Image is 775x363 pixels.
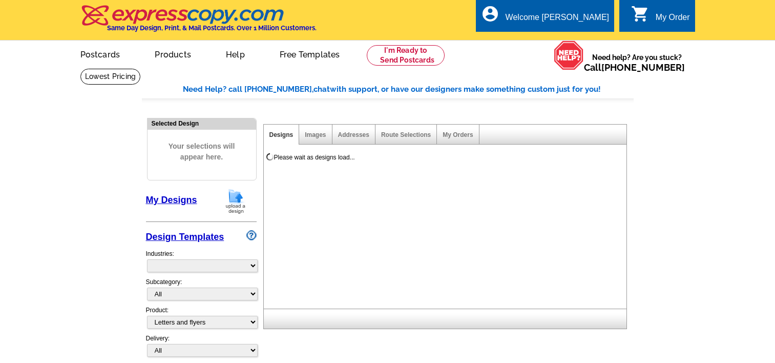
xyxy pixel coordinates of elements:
[148,118,256,128] div: Selected Design
[263,42,357,66] a: Free Templates
[80,12,317,32] a: Same Day Design, Print, & Mail Postcards. Over 1 Million Customers.
[155,131,248,173] span: Your selections will appear here.
[631,11,690,24] a: shopping_cart My Order
[584,62,685,73] span: Call
[506,13,609,27] div: Welcome [PERSON_NAME]
[443,131,473,138] a: My Orders
[584,52,690,73] span: Need help? Are you stuck?
[210,42,261,66] a: Help
[274,153,355,162] div: Please wait as designs load...
[656,13,690,27] div: My Order
[269,131,294,138] a: Designs
[631,5,650,23] i: shopping_cart
[305,131,326,138] a: Images
[138,42,207,66] a: Products
[554,41,584,70] img: help
[146,195,197,205] a: My Designs
[64,42,137,66] a: Postcards
[313,85,330,94] span: chat
[146,244,257,277] div: Industries:
[266,153,274,161] img: loading...
[146,232,224,242] a: Design Templates
[146,277,257,306] div: Subcategory:
[381,131,431,138] a: Route Selections
[146,306,257,334] div: Product:
[246,230,257,240] img: design-wizard-help-icon.png
[107,24,317,32] h4: Same Day Design, Print, & Mail Postcards. Over 1 Million Customers.
[183,84,634,95] div: Need Help? call [PHONE_NUMBER], with support, or have our designers make something custom just fo...
[338,131,369,138] a: Addresses
[601,62,685,73] a: [PHONE_NUMBER]
[481,5,499,23] i: account_circle
[222,188,249,214] img: upload-design
[146,334,257,362] div: Delivery:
